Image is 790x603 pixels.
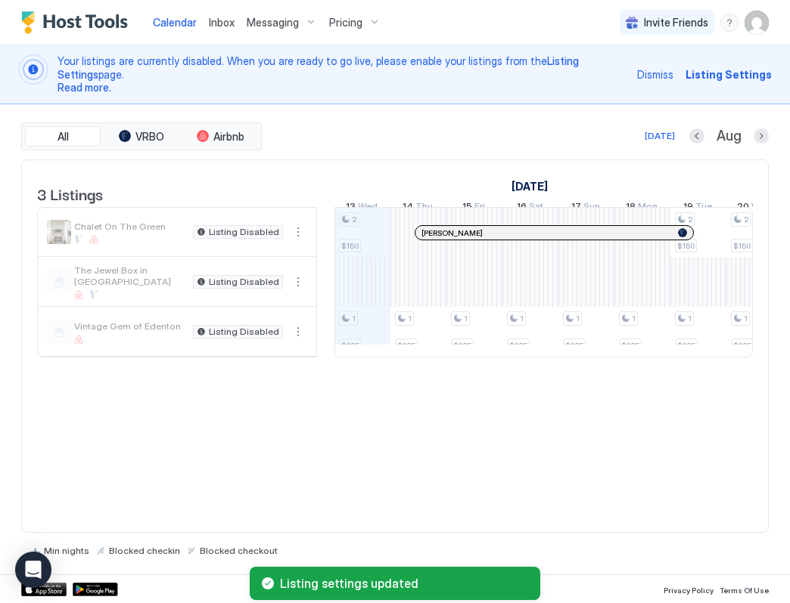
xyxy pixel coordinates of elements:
[289,323,307,341] button: More options
[74,264,187,287] span: The Jewel Box in [GEOGRAPHIC_DATA]
[109,545,180,556] span: Blocked checkin
[209,16,235,29] span: Inbox
[25,126,101,147] button: All
[247,16,299,29] span: Messaging
[733,341,751,351] span: $225
[200,545,278,556] span: Blocked checkout
[621,341,639,351] span: $225
[686,66,772,82] div: Listing Settings
[642,127,677,145] button: [DATE]
[459,197,489,219] a: August 15, 2025
[683,200,693,216] span: 19
[74,320,187,332] span: Vintage Gem of Edenton
[720,14,739,32] div: menu
[289,223,307,241] div: menu
[737,200,749,216] span: 20
[509,341,527,351] span: $225
[632,314,636,323] span: 1
[513,197,547,219] a: August 16, 2025
[44,545,89,556] span: Min nights
[626,200,636,216] span: 18
[688,314,692,323] span: 1
[754,128,769,144] button: Next month
[209,14,235,30] a: Inbox
[341,341,359,351] span: $225
[21,11,135,34] a: Host Tools Logo
[58,130,69,144] span: All
[677,241,695,251] span: $150
[688,215,692,224] span: 2
[289,223,307,241] button: More options
[529,200,543,216] span: Sat
[733,241,751,251] span: $150
[637,66,673,82] div: Dismiss
[47,220,71,244] div: listing image
[453,341,471,351] span: $225
[744,314,748,323] span: 1
[695,200,712,216] span: Tue
[21,122,262,151] div: tab-group
[571,200,581,216] span: 17
[689,128,704,144] button: Previous month
[622,197,661,219] a: August 18, 2025
[399,197,437,219] a: August 14, 2025
[745,11,769,35] div: User profile
[517,200,527,216] span: 16
[462,200,472,216] span: 15
[329,16,362,29] span: Pricing
[342,197,381,219] a: August 13, 2025
[280,576,528,591] span: Listing settings updated
[464,314,468,323] span: 1
[104,126,179,147] button: VRBO
[15,552,51,588] div: Open Intercom Messenger
[74,221,187,232] span: Chalet On The Green
[135,130,164,144] span: VRBO
[58,81,111,94] a: Read more.
[421,228,483,238] span: [PERSON_NAME]
[474,200,485,216] span: Fri
[415,200,433,216] span: Thu
[403,200,413,216] span: 14
[677,341,695,351] span: $225
[352,215,356,224] span: 2
[751,200,771,216] span: Wed
[680,197,716,219] a: August 19, 2025
[58,54,628,94] span: Your listings are currently disabled. When you are ready to go live, please enable your listings ...
[182,126,258,147] button: Airbnb
[153,16,197,29] span: Calendar
[352,314,356,323] span: 1
[644,16,708,29] span: Invite Friends
[289,273,307,291] div: menu
[153,14,197,30] a: Calendar
[58,54,581,81] a: Listing Settings
[408,314,412,323] span: 1
[289,323,307,341] div: menu
[397,341,415,351] span: $225
[341,241,359,251] span: $150
[568,197,604,219] a: August 17, 2025
[733,197,775,219] a: August 20, 2025
[717,128,742,145] span: Aug
[744,215,748,224] span: 2
[565,341,583,351] span: $225
[213,130,244,144] span: Airbnb
[358,200,378,216] span: Wed
[645,129,675,143] div: [DATE]
[508,175,552,197] a: August 1, 2025
[583,200,600,216] span: Sun
[346,200,356,216] span: 13
[638,200,658,216] span: Mon
[37,182,103,205] span: 3 Listings
[576,314,580,323] span: 1
[520,314,524,323] span: 1
[289,273,307,291] button: More options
